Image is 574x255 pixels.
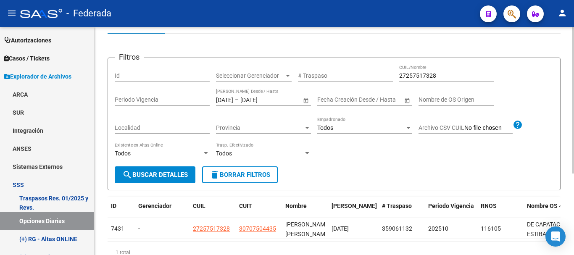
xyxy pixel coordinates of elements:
[216,72,284,79] span: Seleccionar Gerenciador
[317,96,348,103] input: Fecha inicio
[282,197,328,225] datatable-header-cell: Nombre
[4,54,50,63] span: Casos / Tickets
[285,202,307,209] span: Nombre
[216,124,303,131] span: Provincia
[193,202,205,209] span: CUIL
[4,36,51,45] span: Autorizaciones
[122,171,188,179] span: Buscar Detalles
[382,202,412,209] span: # Traspaso
[317,124,333,131] span: Todos
[210,171,270,179] span: Borrar Filtros
[425,197,477,225] datatable-header-cell: Periodo Vigencia
[332,202,377,209] span: [PERSON_NAME]
[545,226,566,247] div: Open Intercom Messenger
[138,202,171,209] span: Gerenciador
[240,96,282,103] input: Fecha fin
[527,202,558,209] span: Nombre OS
[115,166,195,183] button: Buscar Detalles
[382,225,412,232] span: 359061132
[239,202,252,209] span: CUIT
[138,225,140,232] span: -
[428,202,474,209] span: Periodo Vigencia
[419,124,464,131] span: Archivo CSV CUIL
[66,4,111,23] span: - Federada
[481,225,501,232] span: 116105
[122,170,132,180] mat-icon: search
[403,96,411,105] button: Open calendar
[210,170,220,180] mat-icon: delete
[477,197,524,225] datatable-header-cell: RNOS
[513,120,523,130] mat-icon: help
[7,8,17,18] mat-icon: menu
[202,166,278,183] button: Borrar Filtros
[216,150,232,157] span: Todos
[4,72,71,81] span: Explorador de Archivos
[216,96,233,103] input: Fecha inicio
[328,197,379,225] datatable-header-cell: Fecha Traspaso
[464,124,513,132] input: Archivo CSV CUIL
[379,197,425,225] datatable-header-cell: # Traspaso
[111,225,124,232] span: 7431
[193,225,230,232] span: 27257517328
[108,197,135,225] datatable-header-cell: ID
[235,96,239,103] span: –
[190,197,236,225] datatable-header-cell: CUIL
[557,8,567,18] mat-icon: person
[285,221,330,237] span: [PERSON_NAME] [PERSON_NAME]
[115,150,131,157] span: Todos
[135,197,190,225] datatable-header-cell: Gerenciador
[428,225,448,232] span: 202510
[301,96,310,105] button: Open calendar
[355,96,396,103] input: Fecha fin
[332,224,375,234] div: [DATE]
[239,225,276,232] span: 30707504435
[236,197,282,225] datatable-header-cell: CUIT
[527,221,567,247] span: DE CAPATACES ESTIBADORES PORTUARIOS
[115,51,144,63] h3: Filtros
[111,202,116,209] span: ID
[481,202,497,209] span: RNOS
